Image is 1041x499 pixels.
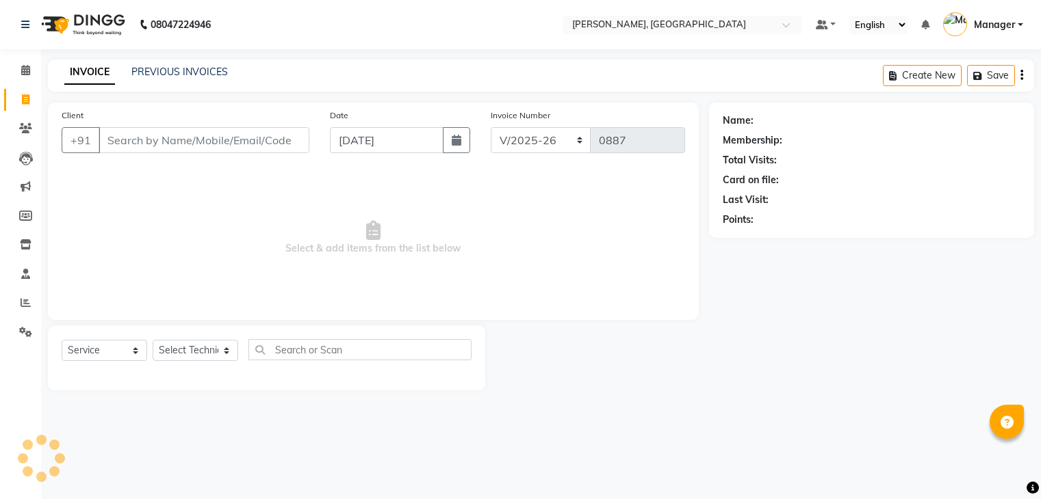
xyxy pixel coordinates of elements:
[330,109,348,122] label: Date
[62,170,685,306] span: Select & add items from the list below
[967,65,1015,86] button: Save
[62,109,83,122] label: Client
[723,173,779,187] div: Card on file:
[723,153,777,167] div: Total Visits:
[723,133,782,148] div: Membership:
[723,193,769,207] div: Last Visit:
[99,127,309,153] input: Search by Name/Mobile/Email/Code
[943,12,967,36] img: Manager
[723,113,754,128] div: Name:
[35,5,129,44] img: logo
[248,339,472,360] input: Search or Scan
[723,213,754,227] div: Points:
[64,60,115,85] a: INVOICE
[883,65,962,86] button: Create New
[62,127,100,153] button: +91
[151,5,211,44] b: 08047224946
[131,66,228,78] a: PREVIOUS INVOICES
[491,109,550,122] label: Invoice Number
[974,18,1015,32] span: Manager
